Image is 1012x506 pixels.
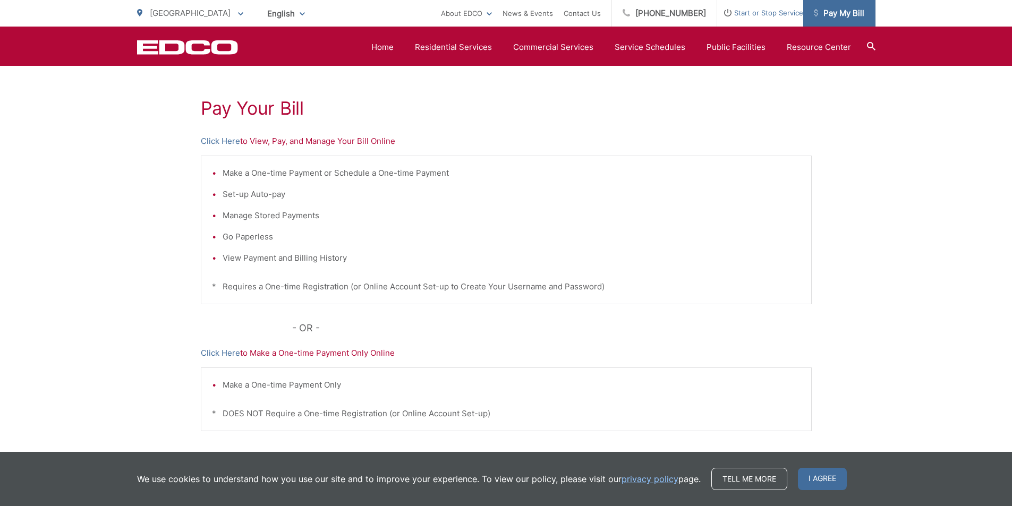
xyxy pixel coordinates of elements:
a: privacy policy [622,473,678,485]
p: We use cookies to understand how you use our site and to improve your experience. To view our pol... [137,473,701,485]
a: EDCD logo. Return to the homepage. [137,40,238,55]
p: * DOES NOT Require a One-time Registration (or Online Account Set-up) [212,407,801,420]
a: News & Events [503,7,553,20]
a: Residential Services [415,41,492,54]
p: - OR - [292,320,812,336]
li: Manage Stored Payments [223,209,801,222]
a: Resource Center [787,41,851,54]
a: Click Here [201,347,240,359]
h1: Pay Your Bill [201,98,812,119]
a: Commercial Services [513,41,593,54]
a: Contact Us [564,7,601,20]
p: to View, Pay, and Manage Your Bill Online [201,135,812,148]
a: Tell me more [711,468,787,490]
li: Make a One-time Payment or Schedule a One-time Payment [223,167,801,179]
span: I agree [798,468,847,490]
a: Public Facilities [707,41,766,54]
span: English [259,4,313,23]
p: * Requires a One-time Registration (or Online Account Set-up to Create Your Username and Password) [212,280,801,293]
li: View Payment and Billing History [223,252,801,264]
a: About EDCO [441,7,492,20]
li: Make a One-time Payment Only [223,379,801,391]
a: Click Here [201,135,240,148]
p: to Make a One-time Payment Only Online [201,347,812,359]
li: Set-up Auto-pay [223,188,801,201]
a: Home [371,41,394,54]
li: Go Paperless [223,230,801,243]
span: [GEOGRAPHIC_DATA] [150,8,231,18]
a: Service Schedules [615,41,685,54]
span: Pay My Bill [814,7,864,20]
